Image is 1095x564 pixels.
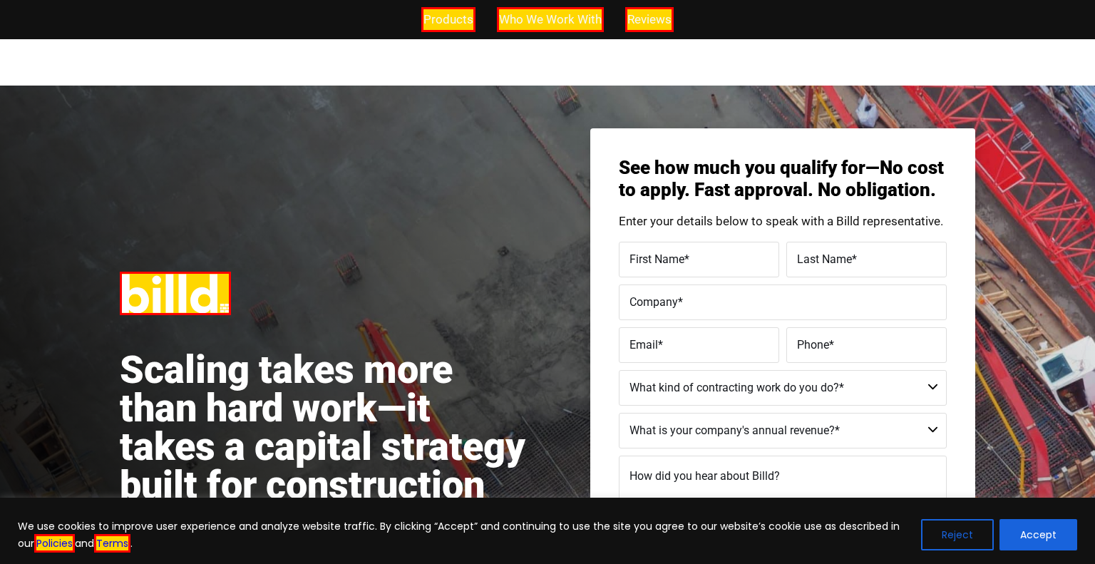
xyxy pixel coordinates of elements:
[619,157,947,201] h3: See how much you qualify for—No cost to apply. Fast approval. No obligation.
[629,469,780,483] span: How did you hear about Billd?
[797,338,829,352] span: Phone
[629,295,678,309] span: Company
[94,534,130,553] a: Terms
[619,215,947,227] p: Enter your details below to speak with a Billd representative.
[120,351,533,505] h1: Scaling takes more than hard work—it takes a capital strategy built for construction
[34,534,75,553] a: Policies
[797,252,852,266] span: Last Name
[999,519,1077,550] button: Accept
[421,7,475,32] a: Products
[625,7,674,32] a: Reviews
[497,7,604,32] a: Who We Work With
[18,518,910,552] p: We use cookies to improve user experience and analyze website traffic. By clicking “Accept” and c...
[629,338,658,352] span: Email
[629,252,684,266] span: First Name
[499,9,602,30] span: Who We Work With
[921,519,994,550] button: Reject
[423,9,473,30] span: Products
[627,9,672,30] span: Reviews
